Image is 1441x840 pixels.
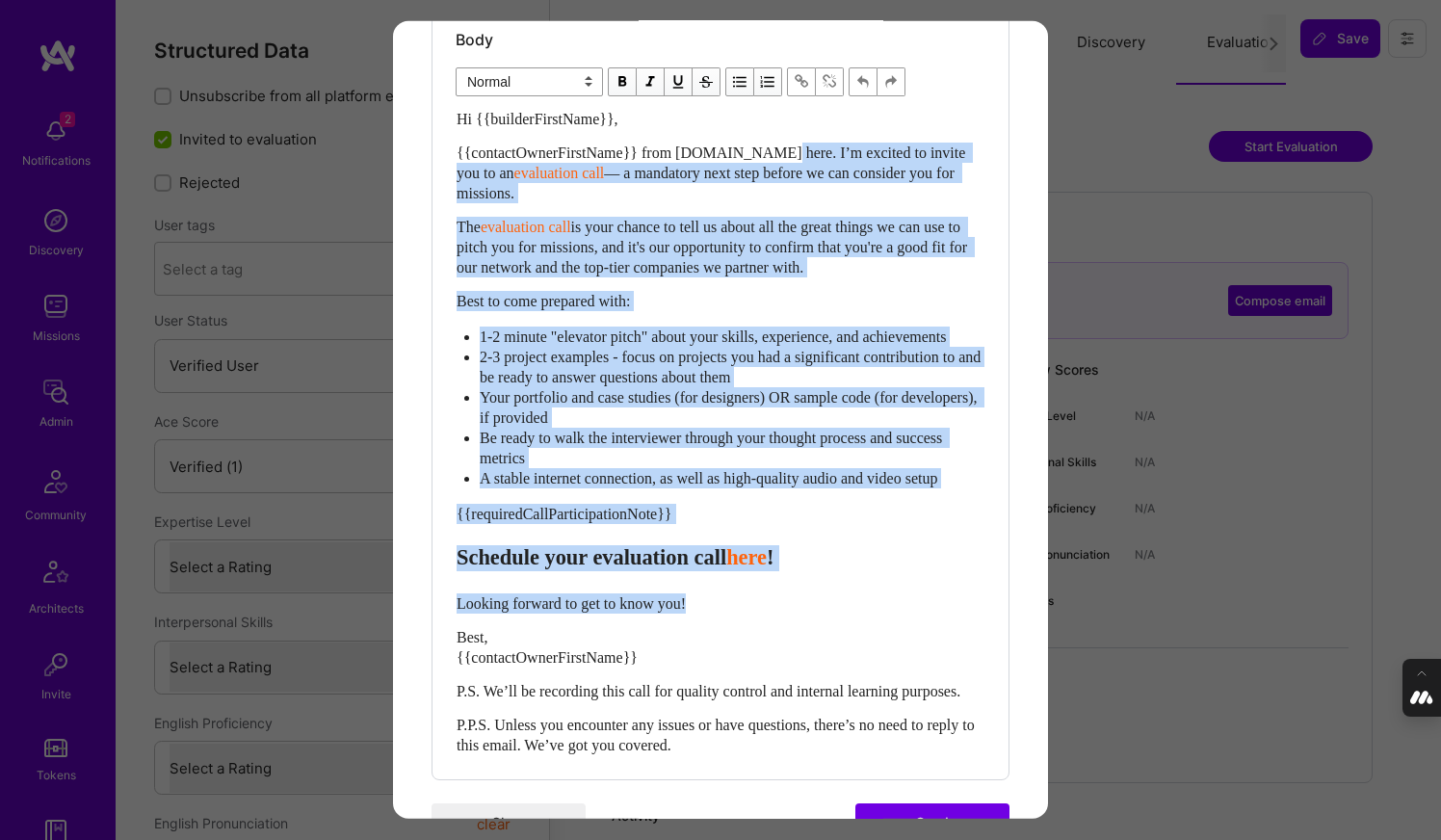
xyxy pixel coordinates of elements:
span: is your chance to tell us about all the great things we can use to pitch you for missions, and it... [457,219,971,276]
a: here [726,545,767,569]
span: Schedule your evaluation call [457,545,726,569]
button: Strikethrough [693,67,720,96]
a: evaluation call [481,219,571,235]
span: {{requiredCallParticipationNote}} [457,506,672,522]
button: Underline [665,67,693,96]
button: Link [787,67,816,96]
span: {{contactOwnerFirstName}} from [DOMAIN_NAME] here. I’m excited to invite you to an [457,144,969,181]
span: Hi {{builderFirstName}}, [457,111,618,127]
span: Normal [456,67,603,96]
span: The [457,219,481,235]
div: Body [456,29,985,50]
span: 2-3 project examples - focus on projects you had a significant contribution to and be ready to an... [480,349,984,385]
span: ! [767,545,773,569]
div: modal [393,21,1048,819]
span: Your portfolio and case studies (for designers) OR sample code (for developers), if provided [480,389,981,426]
button: Undo [849,67,878,96]
button: UL [725,67,754,96]
span: P.S. We’ll be recording this call for quality control and internal learning purposes. [457,682,960,698]
span: Looking forward to get to know you! [457,594,686,611]
button: Redo [878,67,905,96]
button: Italic [637,67,665,96]
span: A stable internet connection, as well as high-quality audio and video setup [480,470,937,486]
span: P.P.S. Unless you encounter any issues or have questions, there’s no need to reply to this email.... [457,716,979,752]
a: evaluation call [514,165,605,181]
select: Block type [456,67,603,96]
button: Remove Link [816,67,844,96]
span: 1-2 minute "elevator pitch" about your skills, experience, and achievements [480,328,946,345]
button: Bold [608,67,637,96]
span: — a mandatory next step before we can consider you for missions. [457,165,958,201]
span: Be ready to walk the interviewer through your thought process and success metrics [480,430,946,466]
span: Best, {{contactOwnerFirstName}} [457,628,638,665]
div: Enter email text [457,109,984,755]
button: OL [754,67,782,96]
span: Best to come prepared with: [457,293,630,309]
